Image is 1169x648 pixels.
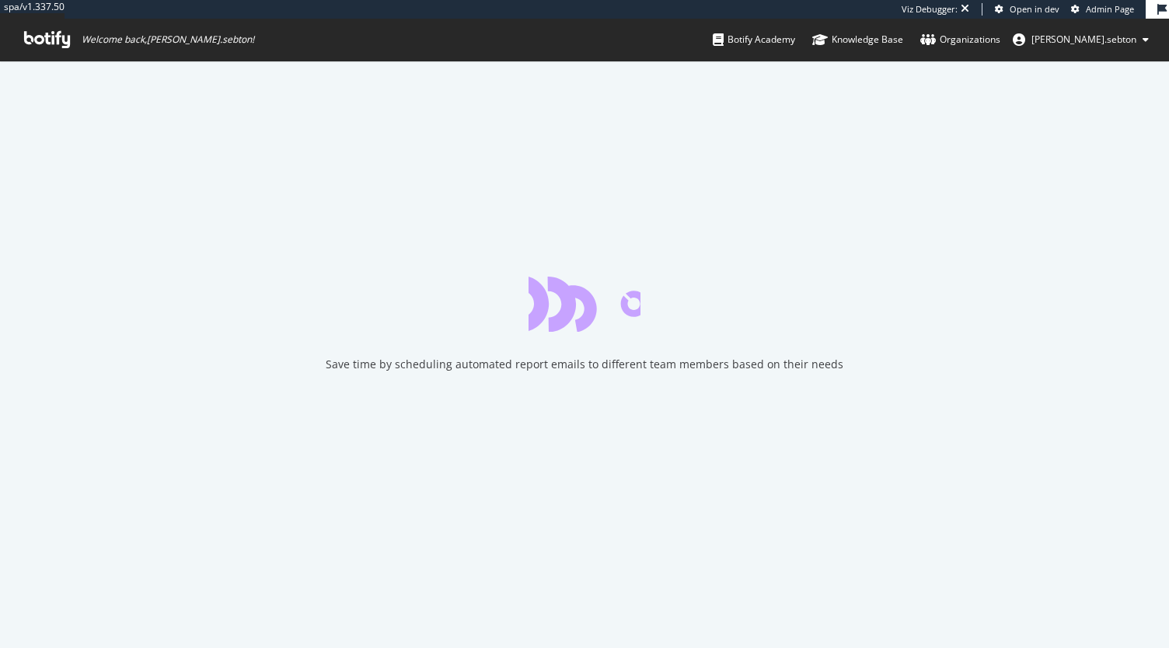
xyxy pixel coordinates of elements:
[713,32,795,47] div: Botify Academy
[1010,3,1059,15] span: Open in dev
[812,19,903,61] a: Knowledge Base
[812,32,903,47] div: Knowledge Base
[82,33,254,46] span: Welcome back, [PERSON_NAME].sebton !
[995,3,1059,16] a: Open in dev
[920,19,1000,61] a: Organizations
[1071,3,1134,16] a: Admin Page
[1031,33,1136,46] span: anne.sebton
[902,3,958,16] div: Viz Debugger:
[1086,3,1134,15] span: Admin Page
[920,32,1000,47] div: Organizations
[713,19,795,61] a: Botify Academy
[1000,27,1161,52] button: [PERSON_NAME].sebton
